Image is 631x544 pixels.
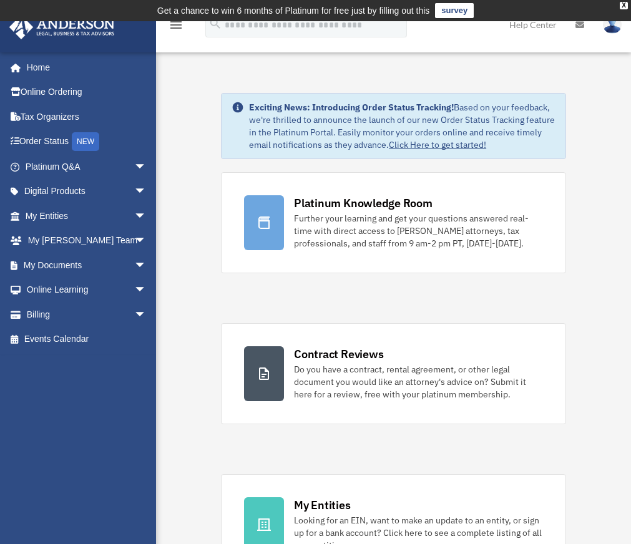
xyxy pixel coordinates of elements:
a: survey [435,3,474,18]
img: Anderson Advisors Platinum Portal [6,15,119,39]
div: My Entities [294,497,350,513]
strong: Exciting News: Introducing Order Status Tracking! [249,102,454,113]
a: menu [169,22,183,32]
span: arrow_drop_down [134,154,159,180]
a: Online Learningarrow_drop_down [9,278,165,303]
a: Online Ordering [9,80,165,105]
div: Based on your feedback, we're thrilled to announce the launch of our new Order Status Tracking fe... [249,101,555,151]
div: NEW [72,132,99,151]
a: Home [9,55,159,80]
a: Events Calendar [9,327,165,352]
div: Contract Reviews [294,346,383,362]
img: User Pic [603,16,622,34]
span: arrow_drop_down [134,278,159,303]
span: arrow_drop_down [134,302,159,328]
a: My Documentsarrow_drop_down [9,253,165,278]
a: Tax Organizers [9,104,165,129]
i: search [208,17,222,31]
a: Order StatusNEW [9,129,165,155]
a: My [PERSON_NAME] Teamarrow_drop_down [9,228,165,253]
a: Contract Reviews Do you have a contract, rental agreement, or other legal document you would like... [221,323,566,424]
span: arrow_drop_down [134,179,159,205]
div: Get a chance to win 6 months of Platinum for free just by filling out this [157,3,430,18]
a: Billingarrow_drop_down [9,302,165,327]
span: arrow_drop_down [134,253,159,278]
div: close [620,2,628,9]
a: Digital Productsarrow_drop_down [9,179,165,204]
div: Do you have a contract, rental agreement, or other legal document you would like an attorney's ad... [294,363,543,401]
a: My Entitiesarrow_drop_down [9,203,165,228]
a: Platinum Knowledge Room Further your learning and get your questions answered real-time with dire... [221,172,566,273]
i: menu [169,17,183,32]
a: Click Here to get started! [389,139,486,150]
span: arrow_drop_down [134,203,159,229]
div: Further your learning and get your questions answered real-time with direct access to [PERSON_NAM... [294,212,543,250]
span: arrow_drop_down [134,228,159,254]
div: Platinum Knowledge Room [294,195,433,211]
a: Platinum Q&Aarrow_drop_down [9,154,165,179]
